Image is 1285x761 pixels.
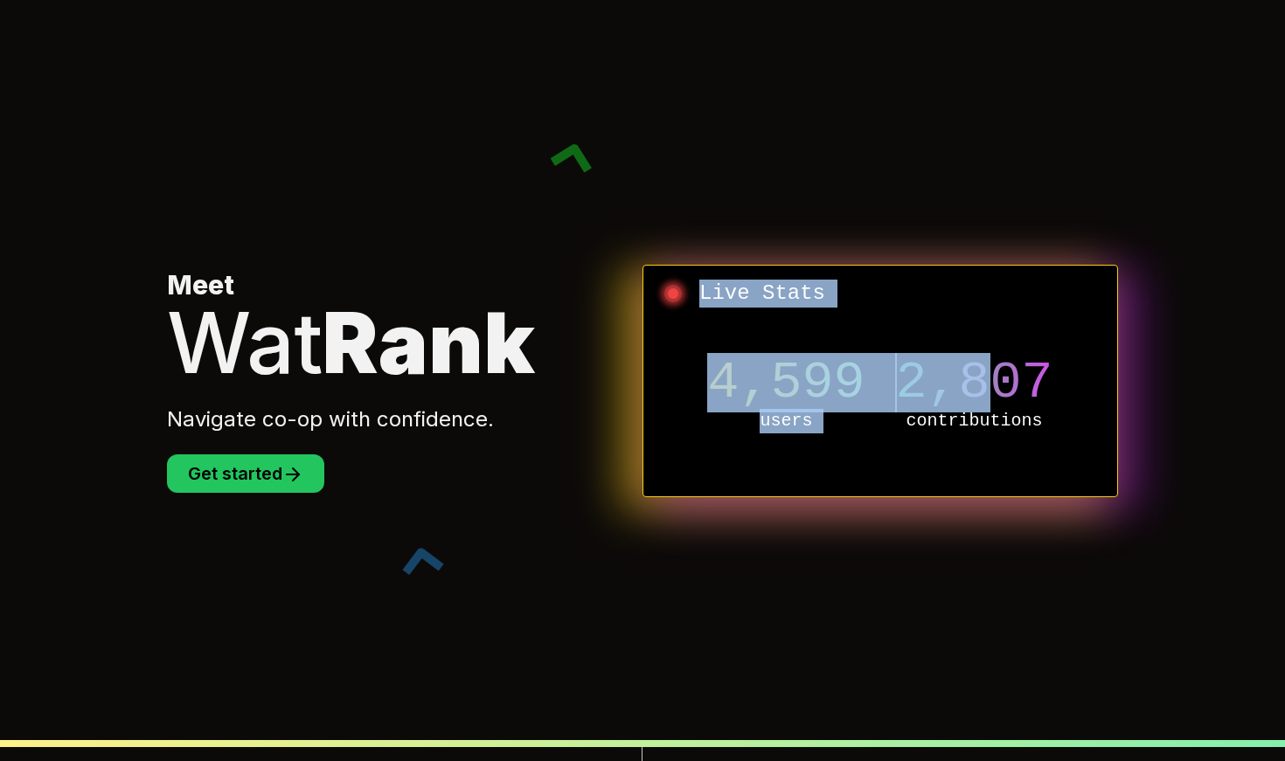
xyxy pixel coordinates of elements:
h1: Meet [167,269,642,384]
p: users [692,409,880,433]
h2: Live Stats [657,280,1103,308]
p: Navigate co-op with confidence. [167,405,642,433]
a: Get started [167,466,324,483]
p: 4,599 [692,356,880,409]
span: Wat [167,292,323,393]
button: Get started [167,454,324,493]
p: contributions [880,409,1068,433]
span: Rank [323,292,535,393]
p: 2,807 [880,356,1068,409]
